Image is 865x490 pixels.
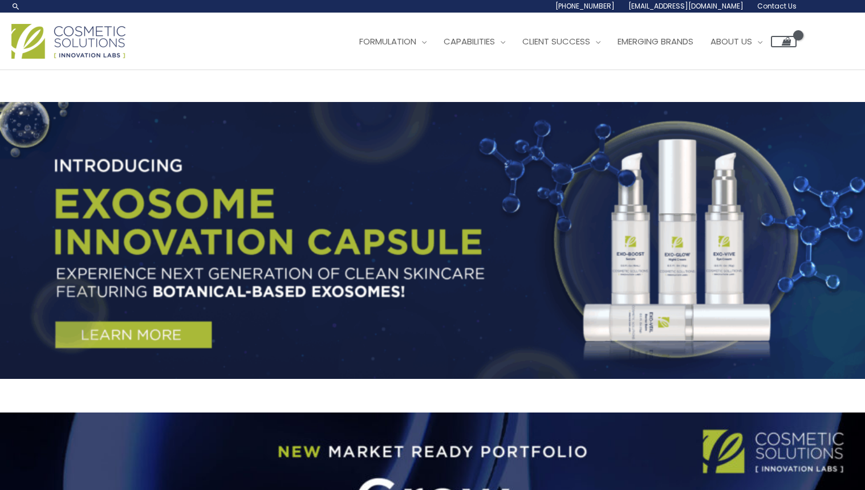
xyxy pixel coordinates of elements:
[771,36,797,47] a: View Shopping Cart, empty
[11,2,21,11] a: Search icon link
[514,24,609,59] a: Client Success
[522,35,590,47] span: Client Success
[435,24,514,59] a: Capabilities
[351,24,435,59] a: Formulation
[555,1,615,11] span: [PHONE_NUMBER]
[702,24,771,59] a: About Us
[359,35,416,47] span: Formulation
[342,24,797,59] nav: Site Navigation
[628,1,744,11] span: [EMAIL_ADDRESS][DOMAIN_NAME]
[444,35,495,47] span: Capabilities
[11,24,125,59] img: Cosmetic Solutions Logo
[609,24,702,59] a: Emerging Brands
[618,35,693,47] span: Emerging Brands
[757,1,797,11] span: Contact Us
[710,35,752,47] span: About Us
